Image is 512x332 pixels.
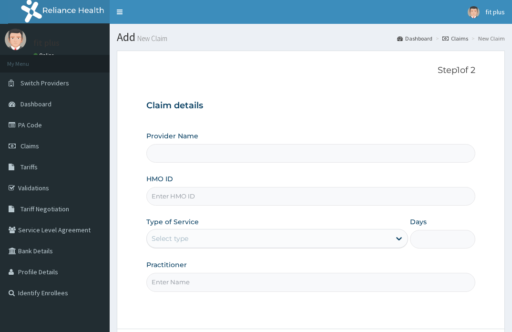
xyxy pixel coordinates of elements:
[5,29,26,50] img: User Image
[146,101,475,111] h3: Claim details
[135,35,167,42] small: New Claim
[146,273,475,291] input: Enter Name
[410,217,427,227] label: Days
[152,234,188,243] div: Select type
[20,79,69,87] span: Switch Providers
[442,34,468,42] a: Claims
[146,174,173,184] label: HMO ID
[146,260,187,270] label: Practitioner
[146,131,198,141] label: Provider Name
[485,8,505,16] span: fit plus
[33,39,60,47] p: fit plus
[20,142,39,150] span: Claims
[20,163,38,171] span: Tariffs
[468,6,480,18] img: User Image
[146,65,475,76] p: Step 1 of 2
[117,31,505,43] h1: Add
[469,34,505,42] li: New Claim
[20,100,51,108] span: Dashboard
[20,205,69,213] span: Tariff Negotiation
[146,187,475,206] input: Enter HMO ID
[397,34,432,42] a: Dashboard
[146,217,199,227] label: Type of Service
[33,52,56,59] a: Online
